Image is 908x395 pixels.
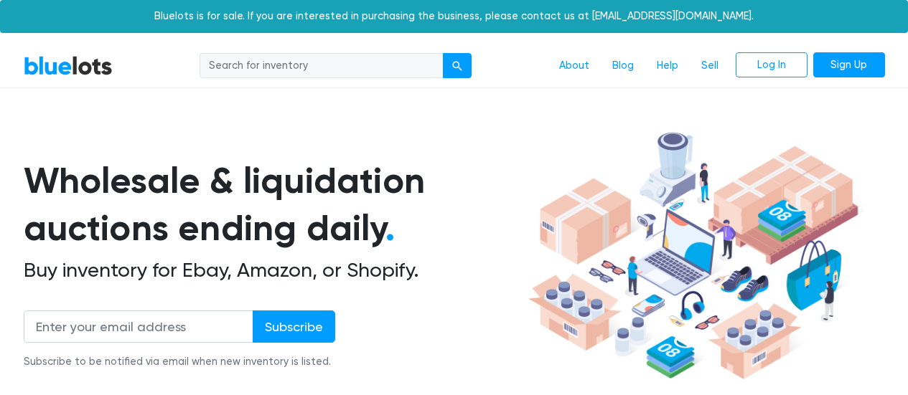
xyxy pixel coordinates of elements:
[24,258,523,282] h2: Buy inventory for Ebay, Amazon, or Shopify.
[645,52,690,80] a: Help
[24,157,523,252] h1: Wholesale & liquidation auctions ending daily
[523,125,863,386] img: hero-ee84e7d0318cb26816c560f6b4441b76977f77a177738b4e94f68c95b2b83dbb.png
[200,53,444,79] input: Search for inventory
[690,52,730,80] a: Sell
[813,52,885,78] a: Sign Up
[736,52,808,78] a: Log In
[24,55,113,76] a: BlueLots
[24,354,335,370] div: Subscribe to be notified via email when new inventory is listed.
[601,52,645,80] a: Blog
[385,206,395,249] span: .
[253,310,335,343] input: Subscribe
[24,310,253,343] input: Enter your email address
[548,52,601,80] a: About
